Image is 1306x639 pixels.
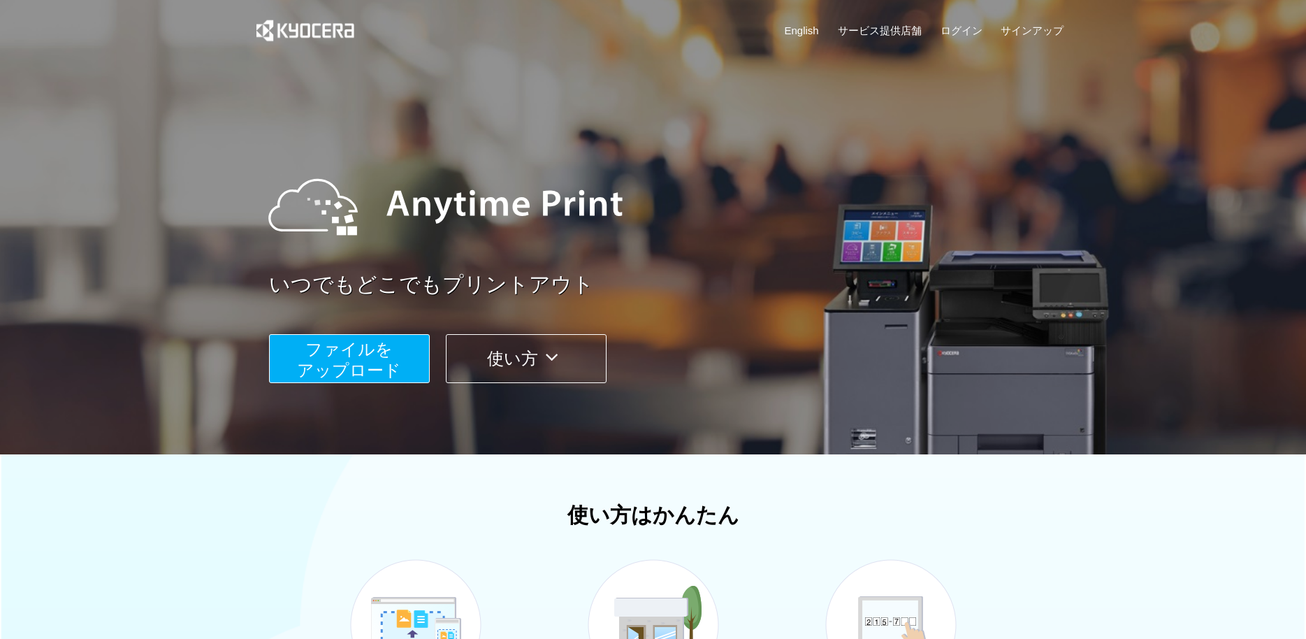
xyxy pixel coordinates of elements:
button: ファイルを​​アップロード [269,334,430,383]
a: English [785,23,819,38]
a: サインアップ [1001,23,1064,38]
a: ログイン [941,23,982,38]
a: サービス提供店舗 [838,23,922,38]
button: 使い方 [446,334,607,383]
a: いつでもどこでもプリントアウト [269,270,1073,300]
span: ファイルを ​​アップロード [297,340,401,380]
